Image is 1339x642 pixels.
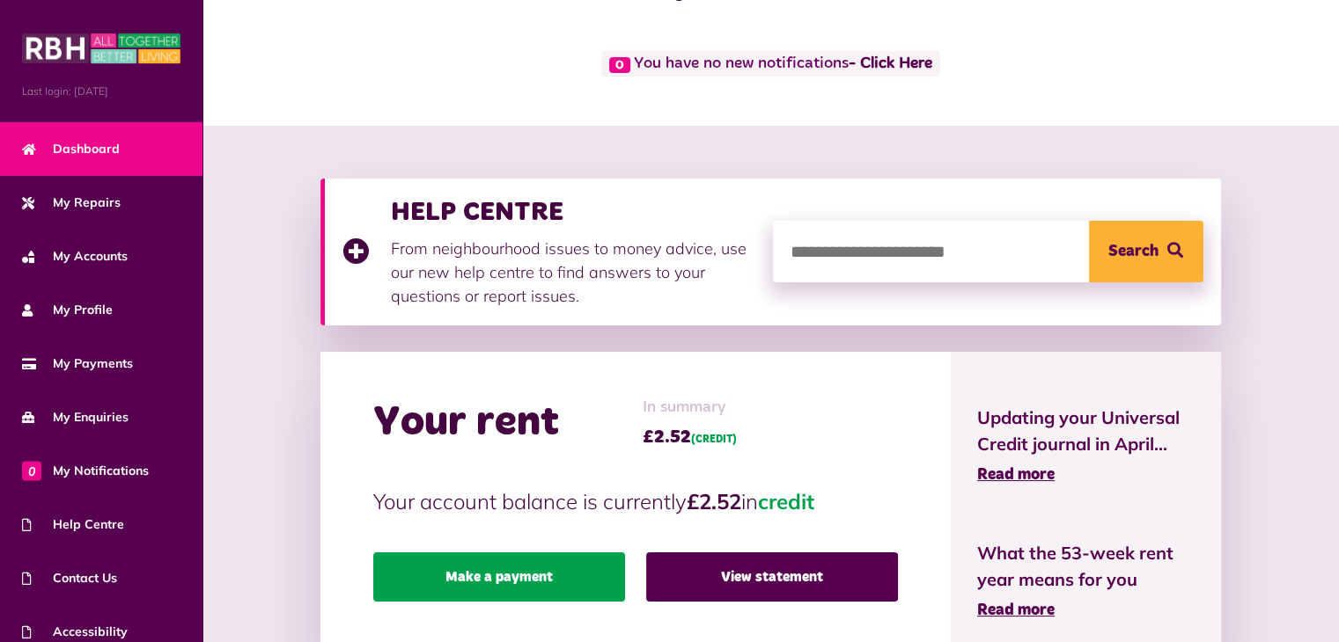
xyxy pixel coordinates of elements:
span: My Repairs [22,193,121,212]
span: What the 53-week rent year means for you [977,540,1195,593]
span: 0 [609,57,630,73]
a: View statement [646,552,898,602]
span: Dashboard [22,140,120,158]
span: Help Centre [22,515,124,534]
span: £2.52 [643,424,737,450]
span: My Profile [22,301,113,319]
a: Make a payment [373,552,625,602]
span: credit [758,488,814,514]
p: From neighbourhood issues to money advice, use our new help centre to find answers to your questi... [391,237,755,308]
strong: £2.52 [687,488,741,514]
img: MyRBH [22,31,180,66]
span: Last login: [DATE] [22,84,180,99]
span: My Accounts [22,247,128,266]
span: Read more [977,467,1055,483]
span: Contact Us [22,569,117,587]
h2: Your rent [373,398,559,449]
span: My Enquiries [22,408,129,427]
p: Your account balance is currently in [373,485,898,517]
a: Updating your Universal Credit journal in April... Read more [977,405,1195,487]
span: My Payments [22,354,133,373]
span: Updating your Universal Credit journal in April... [977,405,1195,457]
span: Accessibility [22,623,128,641]
a: - Click Here [849,56,932,72]
span: Search [1108,221,1159,282]
span: My Notifications [22,462,149,480]
span: 0 [22,461,41,480]
span: (CREDIT) [691,434,737,445]
span: Read more [977,602,1055,618]
span: You have no new notifications [601,51,940,77]
a: What the 53-week rent year means for you Read more [977,540,1195,623]
span: In summary [643,396,737,419]
button: Search [1089,221,1203,282]
h3: HELP CENTRE [391,196,755,228]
